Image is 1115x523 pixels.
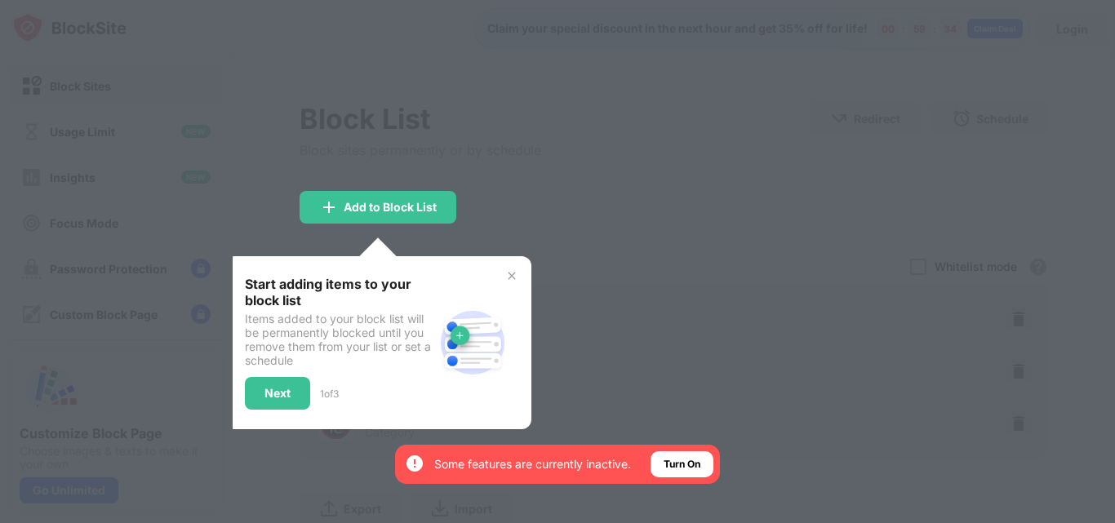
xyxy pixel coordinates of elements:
[245,276,433,308] div: Start adding items to your block list
[433,304,512,382] img: block-site.svg
[664,456,700,472] div: Turn On
[434,456,631,472] div: Some features are currently inactive.
[405,454,424,473] img: error-circle-white.svg
[264,387,291,400] div: Next
[505,269,518,282] img: x-button.svg
[320,388,339,400] div: 1 of 3
[245,312,433,367] div: Items added to your block list will be permanently blocked until you remove them from your list o...
[344,201,437,214] div: Add to Block List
